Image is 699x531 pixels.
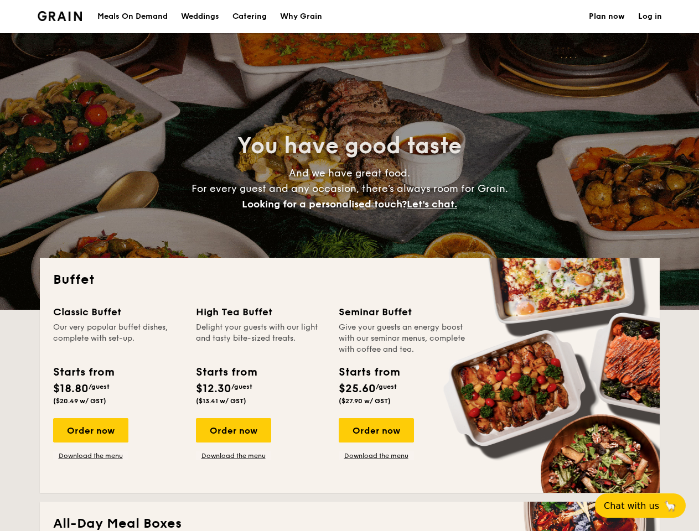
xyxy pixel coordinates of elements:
span: And we have great food. For every guest and any occasion, there’s always room for Grain. [191,167,508,210]
div: Seminar Buffet [339,304,468,320]
a: Download the menu [196,451,271,460]
span: /guest [89,383,110,391]
img: Grain [38,11,82,21]
div: High Tea Buffet [196,304,325,320]
div: Classic Buffet [53,304,183,320]
span: $25.60 [339,382,376,395]
span: ($13.41 w/ GST) [196,397,246,405]
span: /guest [231,383,252,391]
div: Delight your guests with our light and tasty bite-sized treats. [196,322,325,355]
span: Looking for a personalised touch? [242,198,407,210]
span: 🦙 [664,499,677,512]
button: Chat with us🦙 [595,493,686,518]
span: $12.30 [196,382,231,395]
span: $18.80 [53,382,89,395]
span: ($27.90 w/ GST) [339,397,391,405]
a: Download the menu [339,451,414,460]
span: Chat with us [604,501,659,511]
span: ($20.49 w/ GST) [53,397,106,405]
div: Our very popular buffet dishes, complete with set-up. [53,322,183,355]
div: Order now [53,418,128,442]
div: Starts from [196,364,256,381]
div: Order now [196,418,271,442]
div: Starts from [53,364,113,381]
span: /guest [376,383,397,391]
a: Logotype [38,11,82,21]
div: Give your guests an energy boost with our seminar menus, complete with coffee and tea. [339,322,468,355]
div: Order now [339,418,414,442]
span: You have good taste [237,133,462,159]
h2: Buffet [53,271,646,289]
span: Let's chat. [407,198,457,210]
a: Download the menu [53,451,128,460]
div: Starts from [339,364,399,381]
